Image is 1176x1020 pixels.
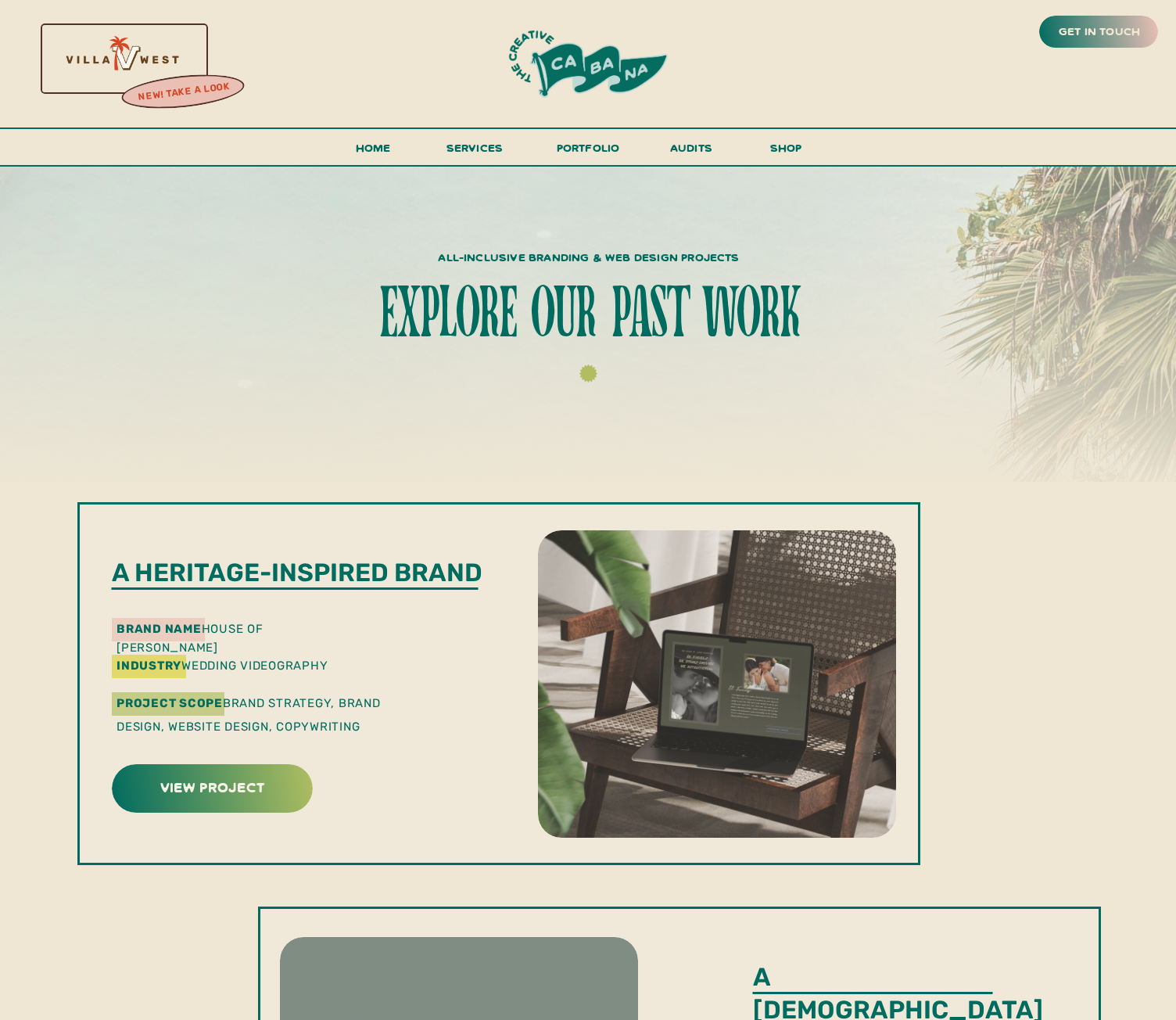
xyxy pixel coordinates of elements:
[551,138,625,167] a: portfolio
[1056,21,1143,43] a: get in touch
[117,659,181,673] b: industry
[117,691,412,734] p: Brand Strategy, Brand Design, Website Design, Copywriting
[668,138,715,165] a: audits
[446,140,504,155] span: services
[114,774,310,799] a: view project
[120,77,248,108] a: new! take a look
[317,281,859,350] h1: explore our past work
[378,247,800,262] p: all-inclusive branding & web design projects
[112,557,487,589] p: A heritage-inspired brand
[117,696,223,710] b: Project Scope
[117,656,470,672] p: wedding videography
[753,961,1001,993] p: a [DEMOGRAPHIC_DATA] experience
[349,138,397,167] a: Home
[748,138,823,165] a: shop
[117,620,347,635] p: house of [PERSON_NAME]
[442,138,507,167] a: services
[117,622,202,636] b: brand name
